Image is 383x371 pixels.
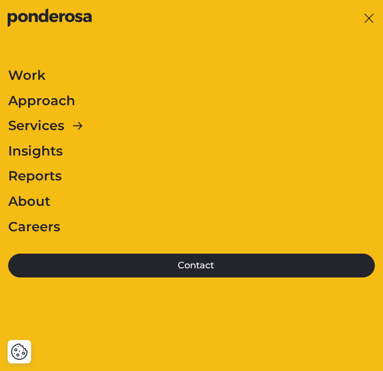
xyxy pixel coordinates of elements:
[8,254,375,277] a: Contact
[11,343,28,360] img: Revisit consent button
[363,12,375,25] button: Toggle menu
[8,115,64,137] a: Services
[11,343,28,360] button: Cookie Settings
[8,191,50,212] a: About
[8,141,63,162] a: Insights
[8,166,62,187] a: Reports
[8,8,88,28] a: Go to homepage
[72,119,83,132] button: Toggle sub-menu
[8,217,60,238] a: Careers
[8,90,75,112] a: Approach
[8,65,46,86] a: Work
